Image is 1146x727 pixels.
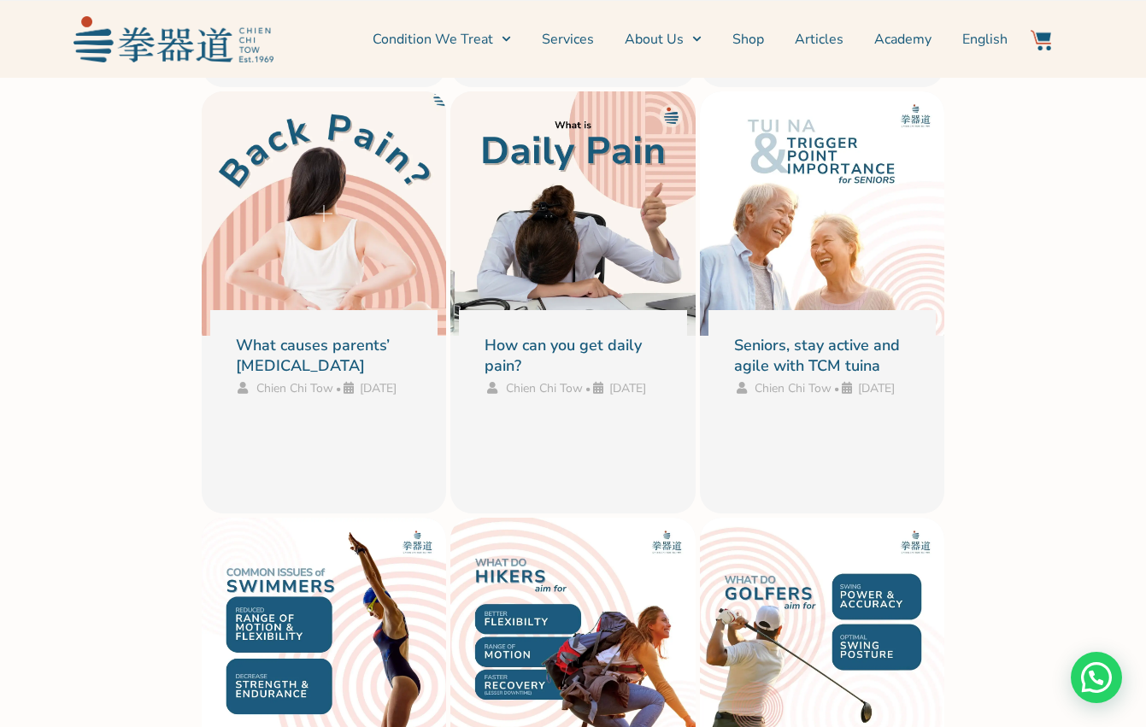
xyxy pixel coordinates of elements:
a: What causes parents’ [MEDICAL_DATA] [236,335,390,375]
a: Services [542,18,594,61]
img: Trigger Point Therapy for Seniors [700,91,945,337]
a: Chien Chi Tow [506,380,583,396]
a: Condition We Treat [373,18,511,61]
a: Academy [874,18,931,61]
a: About Us [625,18,702,61]
a: English [962,18,1008,61]
a: Chien Chi Tow [256,380,333,396]
a: Shop [732,18,764,61]
span: [DATE] [609,380,646,396]
span: [DATE] [360,380,397,396]
span: • [585,382,591,396]
span: • [336,382,341,396]
nav: Menu [282,18,1008,61]
span: English [962,29,1008,50]
span: • [834,382,839,396]
img: Website Icon-03 [1031,30,1051,50]
a: How can you get daily pain? [485,335,642,375]
a: Seniors, stay active and agile with TCM tuina [734,335,900,375]
span: [DATE] [858,380,895,396]
a: Chien Chi Tow [755,380,832,396]
a: Articles [795,18,843,61]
